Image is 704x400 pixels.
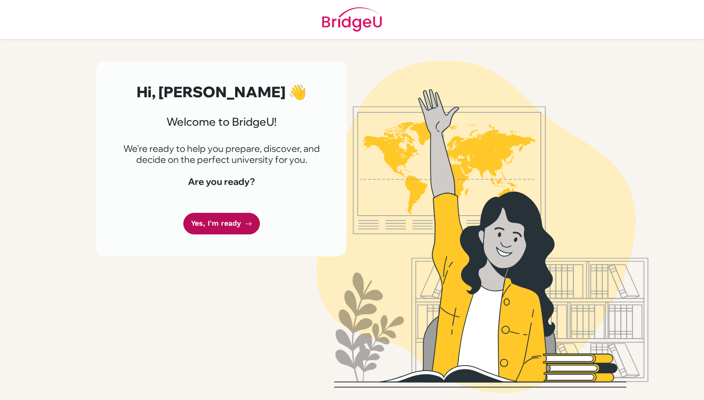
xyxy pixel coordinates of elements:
h2: Hi, [PERSON_NAME] 👋 [118,83,324,100]
h3: Welcome to BridgeU! [118,115,324,128]
h4: Are you ready? [118,176,324,187]
a: Yes, I'm ready [183,213,260,234]
p: We're ready to help you prepare, discover, and decide on the perfect university for you. [118,143,324,165]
